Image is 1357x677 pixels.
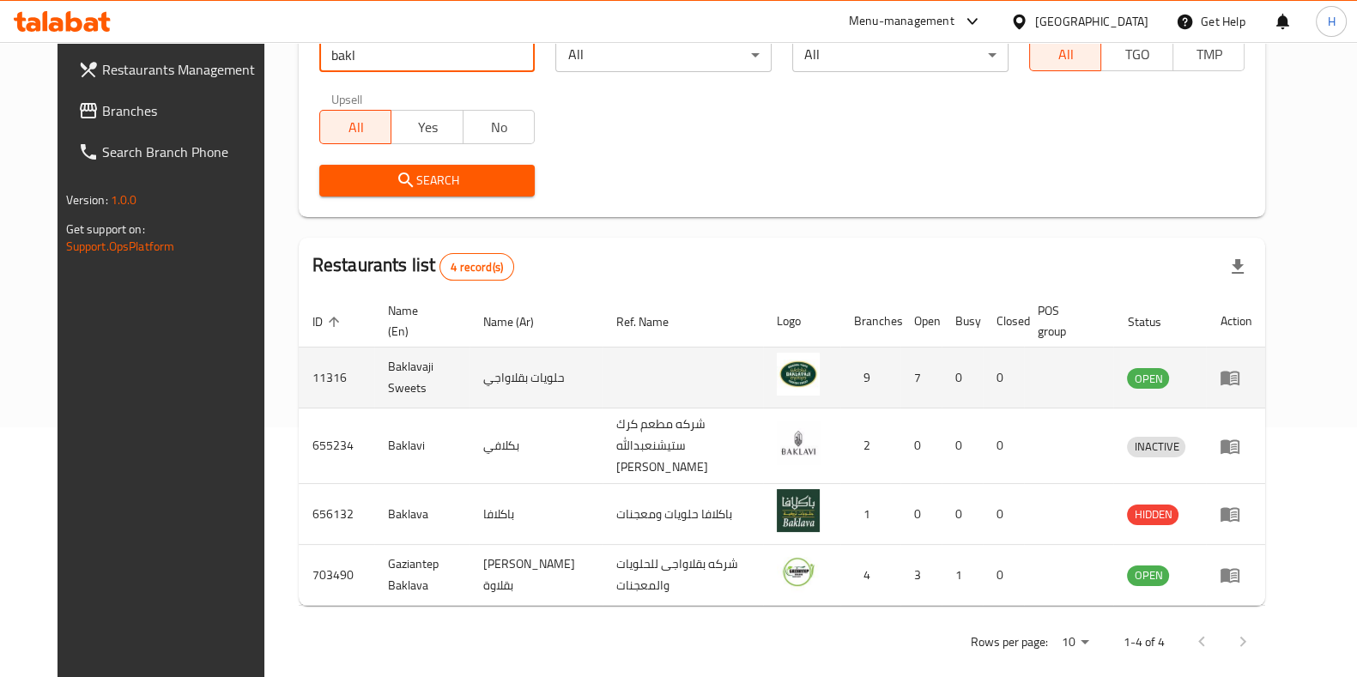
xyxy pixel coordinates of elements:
span: ID [312,311,345,332]
td: حلويات بقلاواجي [469,348,603,408]
th: Action [1206,295,1265,348]
th: Branches [840,295,900,348]
span: Name (Ar) [483,311,556,332]
a: Branches [64,90,284,131]
td: باكلافا [469,484,603,545]
div: Menu [1220,436,1251,456]
td: شركه مطعم كرك ستيشنعبدالله [PERSON_NAME] [603,408,763,484]
th: Logo [763,295,840,348]
td: 3 [900,545,942,606]
td: Gaziantep Baklava [374,545,469,606]
img: Baklavaji Sweets [777,353,820,396]
div: OPEN [1127,565,1169,586]
button: TMP [1172,37,1245,71]
input: Search for restaurant name or ID.. [319,38,536,72]
div: HIDDEN [1127,505,1178,525]
span: Version: [66,189,108,211]
span: Branches [102,100,270,121]
th: Busy [942,295,983,348]
span: 1.0.0 [111,189,137,211]
td: 656132 [299,484,374,545]
td: 0 [983,545,1024,606]
td: 1 [840,484,900,545]
button: All [319,110,392,144]
span: TMP [1180,42,1239,67]
td: Baklava [374,484,469,545]
button: TGO [1100,37,1173,71]
button: Yes [391,110,463,144]
div: OPEN [1127,368,1169,389]
span: Search [333,170,522,191]
p: 1-4 of 4 [1123,632,1164,653]
button: No [463,110,536,144]
td: 0 [942,484,983,545]
div: All [792,38,1009,72]
a: Support.OpsPlatform [66,235,175,257]
td: 4 [840,545,900,606]
td: 0 [942,348,983,408]
th: Closed [983,295,1024,348]
span: 4 record(s) [440,259,513,275]
td: 1 [942,545,983,606]
button: Search [319,165,536,196]
span: HIDDEN [1127,505,1178,524]
table: enhanced table [299,295,1266,606]
div: Menu [1220,504,1251,524]
span: OPEN [1127,369,1169,389]
span: Get support on: [66,218,145,240]
th: Open [900,295,942,348]
div: Rows per page: [1054,630,1095,656]
img: Gaziantep Baklava [777,550,820,593]
td: 0 [983,484,1024,545]
div: INACTIVE [1127,437,1185,457]
div: Total records count [439,253,514,281]
td: 0 [983,408,1024,484]
p: Rows per page: [970,632,1047,653]
span: H [1327,12,1335,31]
td: 0 [942,408,983,484]
td: 2 [840,408,900,484]
img: Baklava [777,489,820,532]
td: 7 [900,348,942,408]
span: No [470,115,529,140]
td: Baklavaji Sweets [374,348,469,408]
div: Menu [1220,367,1251,388]
td: باكلافا حلويات ومعجنات [603,484,763,545]
div: Export file [1217,246,1258,287]
span: Yes [398,115,457,140]
td: 9 [840,348,900,408]
span: Name (En) [388,300,449,342]
label: Upsell [331,93,363,105]
div: All [555,38,772,72]
span: INACTIVE [1127,437,1185,456]
td: [PERSON_NAME] بقلاوة [469,545,603,606]
a: Restaurants Management [64,49,284,90]
span: All [327,115,385,140]
span: Restaurants Management [102,59,270,80]
td: Baklavi [374,408,469,484]
span: OPEN [1127,565,1169,585]
h2: Restaurants list [312,252,514,281]
span: POS group [1038,300,1093,342]
td: شركه بقلاواجى للحلويات والمعجنات [603,545,763,606]
span: Status [1127,311,1183,332]
img: Baklavi [777,421,820,464]
a: Search Branch Phone [64,131,284,172]
td: 0 [900,408,942,484]
td: 11316 [299,348,374,408]
span: All [1037,42,1095,67]
td: 703490 [299,545,374,606]
td: 0 [900,484,942,545]
span: Ref. Name [616,311,691,332]
td: 0 [983,348,1024,408]
div: Menu-management [849,11,954,32]
td: 655234 [299,408,374,484]
div: [GEOGRAPHIC_DATA] [1035,12,1148,31]
div: Menu [1220,565,1251,585]
span: TGO [1108,42,1166,67]
span: Search Branch Phone [102,142,270,162]
button: All [1029,37,1102,71]
td: بكلافي [469,408,603,484]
